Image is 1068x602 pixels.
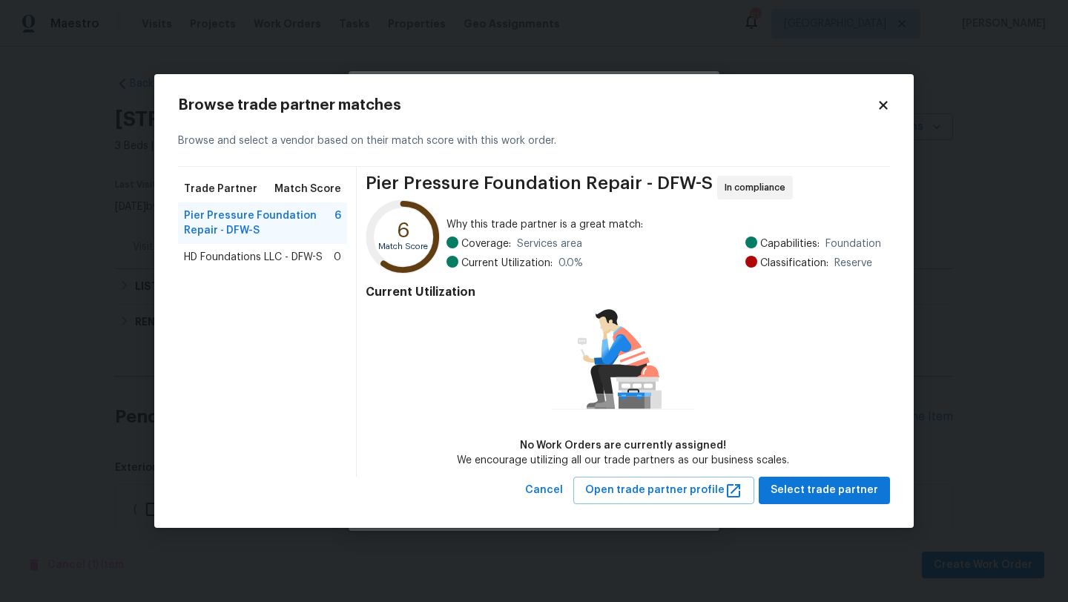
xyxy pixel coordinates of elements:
button: Select trade partner [759,477,890,504]
text: Match Score [378,243,428,251]
span: Trade Partner [184,182,257,196]
span: Foundation [825,236,881,251]
span: Current Utilization: [461,256,553,271]
span: Match Score [274,182,341,196]
span: Capabilities: [760,236,820,251]
span: Reserve [834,256,872,271]
span: In compliance [725,180,791,195]
text: 6 [397,220,410,241]
span: Pier Pressure Foundation Repair - DFW-S [366,176,713,199]
span: Services area [517,236,582,251]
div: Browse and select a vendor based on their match score with this work order. [178,116,890,167]
span: Cancel [525,481,563,500]
span: Pier Pressure Foundation Repair - DFW-S [184,208,334,238]
span: 0 [334,250,341,265]
span: Why this trade partner is a great match: [446,217,881,232]
span: Classification: [760,256,828,271]
span: Select trade partner [771,481,878,500]
span: 6 [334,208,341,238]
span: HD Foundations LLC - DFW-S [184,250,323,265]
button: Cancel [519,477,569,504]
span: 0.0 % [558,256,583,271]
span: Coverage: [461,236,511,251]
div: No Work Orders are currently assigned! [457,438,789,453]
div: We encourage utilizing all our trade partners as our business scales. [457,453,789,468]
h2: Browse trade partner matches [178,98,877,113]
h4: Current Utilization [366,285,881,300]
span: Open trade partner profile [585,481,742,500]
button: Open trade partner profile [573,477,754,504]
